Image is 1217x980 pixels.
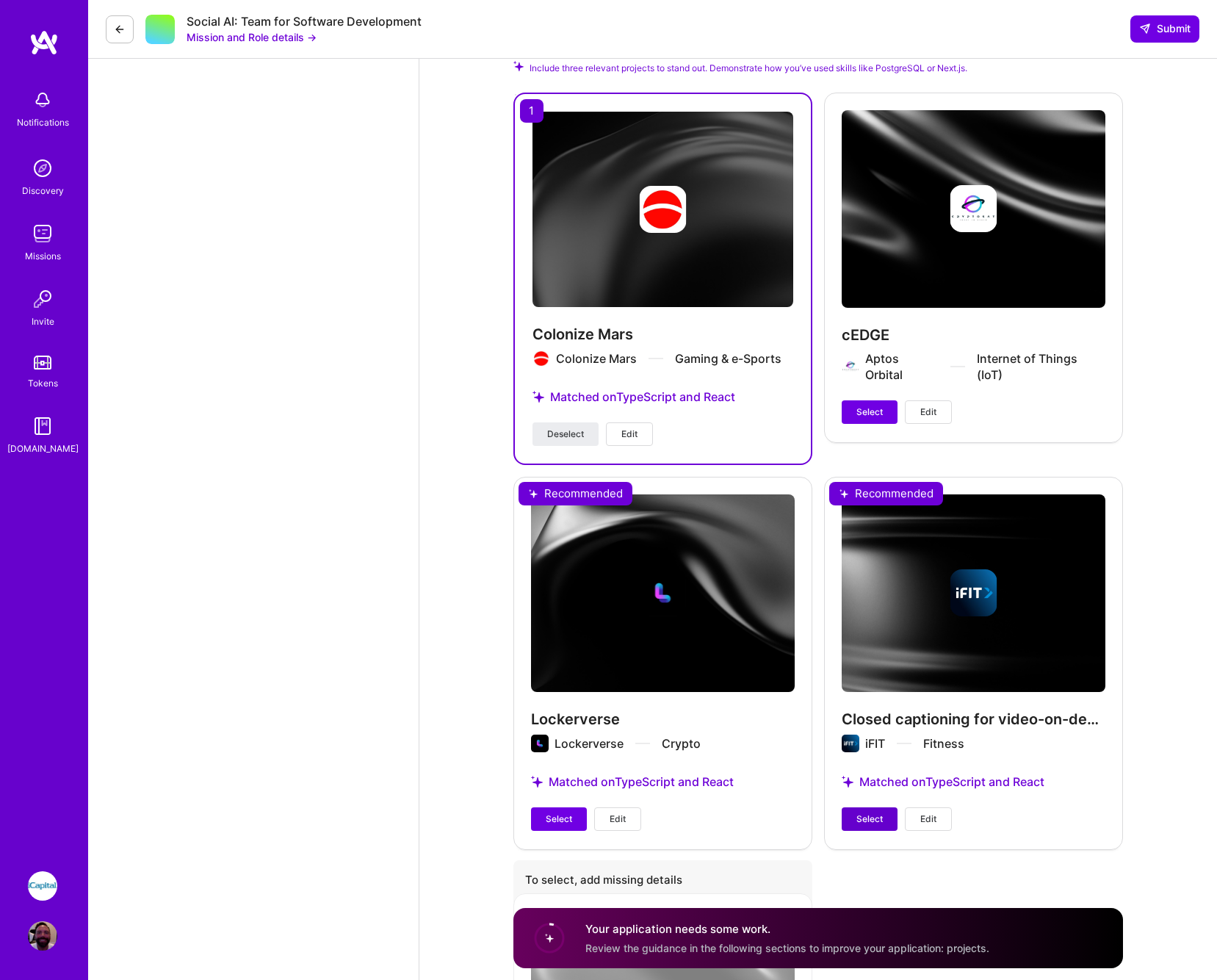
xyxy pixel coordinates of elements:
[28,284,57,314] img: Invite
[649,358,663,359] img: divider
[28,921,57,951] img: User Avatar
[842,400,898,424] button: Select
[594,807,641,831] button: Edit
[546,813,572,826] span: Select
[28,85,57,115] img: bell
[34,356,51,370] img: tokens
[187,29,317,45] button: Mission and Role details →
[532,112,793,307] img: cover
[1139,23,1151,35] i: icon SendLight
[114,24,126,35] i: icon LeftArrowDark
[1139,21,1191,36] span: Submit
[856,406,883,419] span: Select
[532,422,599,446] button: Deselect
[28,411,57,441] img: guide book
[856,813,883,826] span: Select
[532,391,544,403] i: icon StarsPurple
[1130,15,1199,42] button: Submit
[513,860,812,904] div: To select, add missing details
[28,871,57,901] img: iCapital: Building an Alternative Investment Marketplace
[187,14,422,29] div: Social AI: Team for Software Development
[547,428,584,441] span: Deselect
[24,921,61,951] a: User Avatar
[532,350,550,367] img: Company logo
[905,400,952,424] button: Edit
[7,441,79,456] div: [DOMAIN_NAME]
[920,406,936,419] span: Edit
[640,186,687,233] img: Company logo
[25,248,61,264] div: Missions
[28,154,57,183] img: discovery
[28,219,57,248] img: teamwork
[532,325,793,344] h4: Colonize Mars
[513,61,524,71] i: Check
[24,871,61,901] a: iCapital: Building an Alternative Investment Marketplace
[530,61,967,75] span: Include three relevant projects to stand out. Demonstrate how you’ve used skills like PostgreSQL ...
[621,428,638,441] span: Edit
[532,372,793,422] div: Matched on TypeScript and React
[22,183,64,198] div: Discovery
[585,921,989,937] h4: Your application needs some work.
[531,807,587,831] button: Select
[606,422,653,446] button: Edit
[905,807,952,831] button: Edit
[28,375,58,391] div: Tokens
[585,941,989,954] span: Review the guidance in the following sections to improve your application: projects.
[17,115,69,130] div: Notifications
[32,314,54,329] div: Invite
[29,29,59,56] img: logo
[920,813,936,826] span: Edit
[842,807,898,831] button: Select
[556,350,781,367] div: Colonize Mars Gaming & e-Sports
[610,813,626,826] span: Edit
